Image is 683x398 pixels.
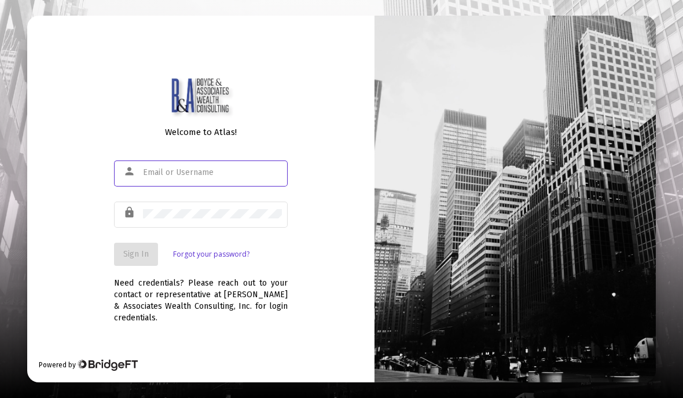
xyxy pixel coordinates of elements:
a: Forgot your password? [173,249,249,260]
input: Email or Username [143,168,282,177]
button: Sign In [114,243,158,266]
div: Need credentials? Please reach out to your contact or representative at [PERSON_NAME] & Associate... [114,266,288,324]
img: Bridge Financial Technology Logo [77,359,138,371]
span: Sign In [123,249,149,259]
mat-icon: lock [123,206,137,220]
mat-icon: person [123,165,137,178]
img: Logo [167,74,235,118]
div: Powered by [39,359,138,371]
div: Welcome to Atlas! [114,126,288,138]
